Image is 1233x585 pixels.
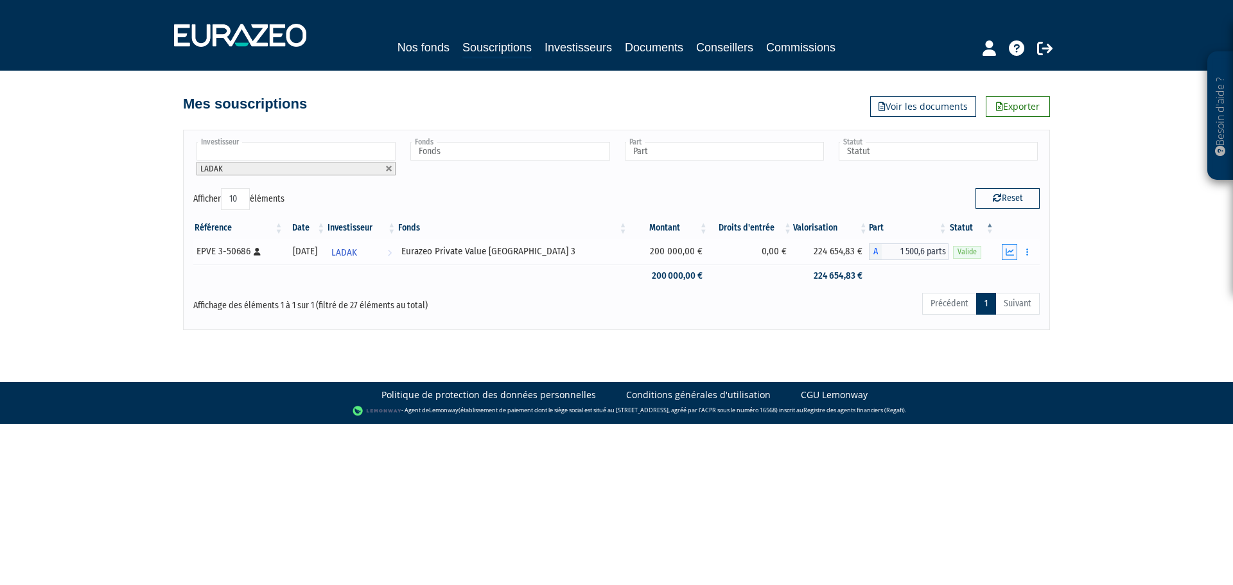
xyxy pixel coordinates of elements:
span: A [869,243,882,260]
select: Afficheréléments [221,188,250,210]
a: LADAK [326,239,397,265]
a: Commissions [766,39,835,57]
a: Registre des agents financiers (Regafi) [803,406,905,414]
th: Montant: activer pour trier la colonne par ordre croissant [629,217,709,239]
a: Politique de protection des données personnelles [381,389,596,401]
div: EPVE 3-50686 [197,245,280,258]
img: logo-lemonway.png [353,405,402,417]
a: Conseillers [696,39,753,57]
td: 224 654,83 € [793,239,869,265]
th: Investisseur: activer pour trier la colonne par ordre croissant [326,217,397,239]
h4: Mes souscriptions [183,96,307,112]
th: Part: activer pour trier la colonne par ordre croissant [869,217,949,239]
th: Statut : activer pour trier la colonne par ordre d&eacute;croissant [949,217,995,239]
span: 1 500,6 parts [882,243,949,260]
div: - Agent de (établissement de paiement dont le siège social est situé au [STREET_ADDRESS], agréé p... [13,405,1220,417]
p: Besoin d'aide ? [1213,58,1228,174]
button: Reset [975,188,1040,209]
a: Voir les documents [870,96,976,117]
span: Valide [953,246,981,258]
td: 200 000,00 € [629,239,709,265]
a: 1 [976,293,996,315]
div: Affichage des éléments 1 à 1 sur 1 (filtré de 27 éléments au total) [193,292,535,312]
td: 0,00 € [709,239,793,265]
td: 200 000,00 € [629,265,709,287]
a: Souscriptions [462,39,532,58]
th: Date: activer pour trier la colonne par ordre croissant [284,217,327,239]
div: Eurazeo Private Value [GEOGRAPHIC_DATA] 3 [401,245,624,258]
i: Voir l'investisseur [387,241,392,265]
span: LADAK [200,164,223,173]
th: Valorisation: activer pour trier la colonne par ordre croissant [793,217,869,239]
i: [Français] Personne physique [254,248,261,256]
th: Fonds: activer pour trier la colonne par ordre croissant [397,217,628,239]
td: 224 654,83 € [793,265,869,287]
a: CGU Lemonway [801,389,868,401]
a: Investisseurs [545,39,612,57]
th: Référence : activer pour trier la colonne par ordre croissant [193,217,284,239]
span: LADAK [331,241,357,265]
a: Documents [625,39,683,57]
a: Conditions générales d'utilisation [626,389,771,401]
th: Droits d'entrée: activer pour trier la colonne par ordre croissant [709,217,793,239]
img: 1732889491-logotype_eurazeo_blanc_rvb.png [174,24,306,47]
div: A - Eurazeo Private Value Europe 3 [869,243,949,260]
div: [DATE] [289,245,322,258]
label: Afficher éléments [193,188,284,210]
a: Lemonway [429,406,459,414]
a: Exporter [986,96,1050,117]
a: Nos fonds [398,39,450,57]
